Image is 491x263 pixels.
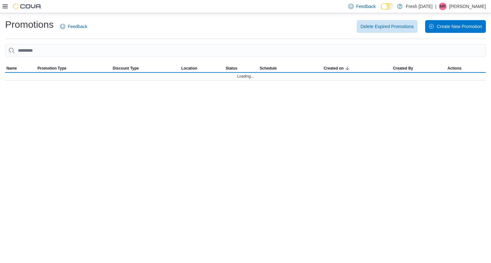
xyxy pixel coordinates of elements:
[393,66,413,71] span: Created By
[36,64,111,72] button: Promotion Type
[224,64,259,72] button: Status
[258,64,322,72] button: Schedule
[260,66,277,71] span: Schedule
[37,66,66,71] span: Promotion Type
[322,64,392,72] button: Created on
[323,66,344,71] span: Created on
[439,3,447,10] div: Mac Ricketts
[440,3,446,10] span: MR
[5,44,486,57] input: This is a search bar. As you type, the results lower in the page will automatically filter.
[357,20,418,33] button: Delete Expired Promotions
[381,3,394,10] input: Dark Mode
[113,66,139,71] span: Discount Type
[5,64,36,72] button: Name
[356,3,376,10] span: Feedback
[361,23,414,30] span: Delete Expired Promotions
[237,74,254,79] span: Loading...
[6,66,17,71] span: Name
[437,23,482,30] span: Create New Promotion
[425,20,486,33] button: Create New Promotion
[111,64,180,72] button: Discount Type
[58,20,90,33] a: Feedback
[5,18,54,31] h1: Promotions
[181,66,197,71] span: Location
[13,3,42,10] img: Cova
[406,3,433,10] p: Fresh [DATE]
[449,3,486,10] p: [PERSON_NAME]
[435,3,436,10] p: |
[448,66,462,71] span: Actions
[68,23,87,30] span: Feedback
[180,64,224,72] button: Location
[226,66,238,71] span: Status
[392,64,446,72] button: Created By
